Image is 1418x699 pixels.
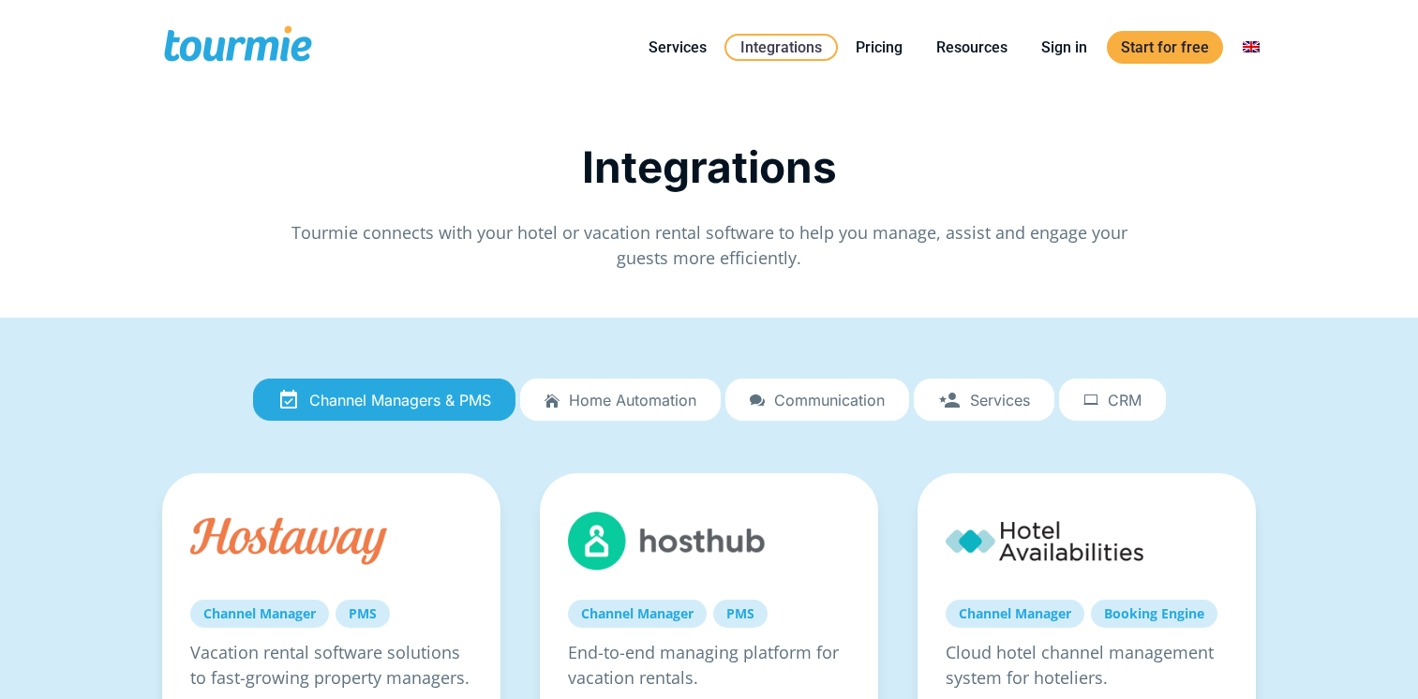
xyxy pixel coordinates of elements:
a: Switch to [1229,36,1274,59]
a: Pricing [842,36,917,59]
a: Integrations [724,34,838,61]
a: Booking Engine [1091,600,1217,628]
a: Channel Manager [946,600,1084,628]
p: Cloud hotel channel management system for hoteliers. [946,640,1228,691]
p: Vacation rental software solutions to fast-growing property managers. [190,640,472,691]
a: Channel Manager [190,600,329,628]
p: End-to-end managing platform for vacation rentals. [568,640,850,691]
a: Services [634,36,721,59]
span: CRM [1108,392,1142,409]
a: PMS [713,600,768,628]
span: Home automation [569,392,696,409]
a: PMS [336,600,390,628]
span: Integrations [582,141,837,193]
span: Services [970,392,1030,409]
a: Sign in [1027,36,1101,59]
span: Communication [774,392,885,409]
a: Channel Manager [568,600,707,628]
span: Tourmie connects with your hotel or vacation rental software to help you manage, assist and engag... [291,221,1127,269]
a: Start for free [1107,31,1223,64]
a: Resources [922,36,1022,59]
span: Channel Managers & PMS [309,392,491,409]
